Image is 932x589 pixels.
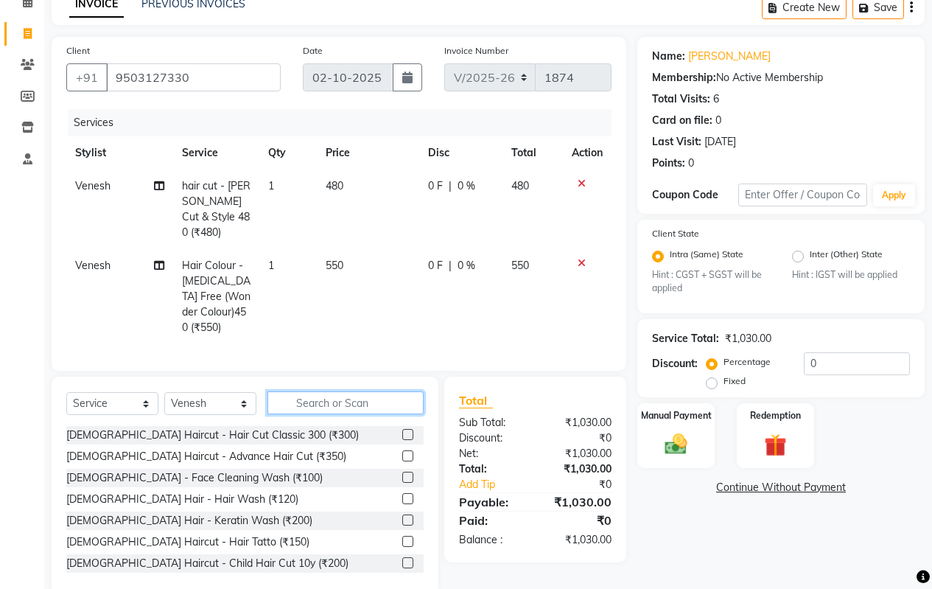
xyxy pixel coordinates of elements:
[723,374,746,388] label: Fixed
[535,431,623,446] div: ₹0
[428,258,443,273] span: 0 F
[428,178,443,194] span: 0 F
[448,477,550,492] a: Add Tip
[449,178,452,194] span: |
[458,258,475,273] span: 0 %
[66,513,312,529] div: [DEMOGRAPHIC_DATA] Hair - Keratin Wash (₹200)
[182,259,250,334] span: Hair Colour - [MEDICAL_DATA] Free (Wonder Colour)450 (₹550)
[182,179,250,239] span: hair cut - [PERSON_NAME] Cut & Style 480 (₹480)
[66,44,90,57] label: Client
[652,70,910,86] div: No Active Membership
[652,70,716,86] div: Membership:
[792,268,910,282] small: Hint : IGST will be applied
[535,461,623,477] div: ₹1,030.00
[640,480,922,495] a: Continue Without Payment
[652,91,710,107] div: Total Visits:
[535,532,623,548] div: ₹1,030.00
[641,409,712,422] label: Manual Payment
[259,136,317,170] th: Qty
[75,259,111,272] span: Venesh
[66,534,309,550] div: [DEMOGRAPHIC_DATA] Haircut - Hair Tatto (₹150)
[738,184,867,206] input: Enter Offer / Coupon Code
[723,355,771,369] label: Percentage
[670,248,743,265] label: Intra (Same) State
[419,136,502,170] th: Disc
[688,156,694,171] div: 0
[326,179,343,192] span: 480
[511,179,529,192] span: 480
[173,136,259,170] th: Service
[75,179,111,192] span: Venesh
[267,391,424,414] input: Search or Scan
[652,134,701,150] div: Last Visit:
[448,461,536,477] div: Total:
[750,409,801,422] label: Redemption
[535,493,623,511] div: ₹1,030.00
[652,227,699,240] label: Client State
[810,248,883,265] label: Inter (Other) State
[448,446,536,461] div: Net:
[713,91,719,107] div: 6
[502,136,563,170] th: Total
[563,136,612,170] th: Action
[66,428,359,443] div: [DEMOGRAPHIC_DATA] Haircut - Hair Cut Classic 300 (₹300)
[535,415,623,431] div: ₹1,030.00
[317,136,419,170] th: Price
[66,470,323,486] div: [DEMOGRAPHIC_DATA] - Face Cleaning Wash (₹100)
[652,356,698,372] div: Discount:
[652,113,712,128] div: Card on file:
[511,259,529,272] span: 550
[459,393,493,408] span: Total
[652,331,719,346] div: Service Total:
[448,415,536,431] div: Sub Total:
[652,268,770,296] small: Hint : CGST + SGST will be applied
[448,431,536,446] div: Discount:
[757,431,793,459] img: _gift.svg
[66,492,298,507] div: [DEMOGRAPHIC_DATA] Hair - Hair Wash (₹120)
[66,63,108,91] button: +91
[688,49,771,64] a: [PERSON_NAME]
[652,49,685,64] div: Name:
[725,331,771,346] div: ₹1,030.00
[550,477,623,492] div: ₹0
[873,184,915,206] button: Apply
[106,63,281,91] input: Search by Name/Mobile/Email/Code
[444,44,508,57] label: Invoice Number
[704,134,736,150] div: [DATE]
[66,556,348,571] div: [DEMOGRAPHIC_DATA] Haircut - Child Hair Cut 10y (₹200)
[652,187,738,203] div: Coupon Code
[268,179,274,192] span: 1
[535,512,623,529] div: ₹0
[268,259,274,272] span: 1
[652,156,685,171] div: Points:
[458,178,475,194] span: 0 %
[658,431,694,457] img: _cash.svg
[715,113,721,128] div: 0
[448,532,536,548] div: Balance :
[303,44,323,57] label: Date
[326,259,343,272] span: 550
[68,109,623,136] div: Services
[449,258,452,273] span: |
[448,512,536,529] div: Paid:
[66,136,173,170] th: Stylist
[66,449,346,464] div: [DEMOGRAPHIC_DATA] Haircut - Advance Hair Cut (₹350)
[448,493,536,511] div: Payable:
[535,446,623,461] div: ₹1,030.00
